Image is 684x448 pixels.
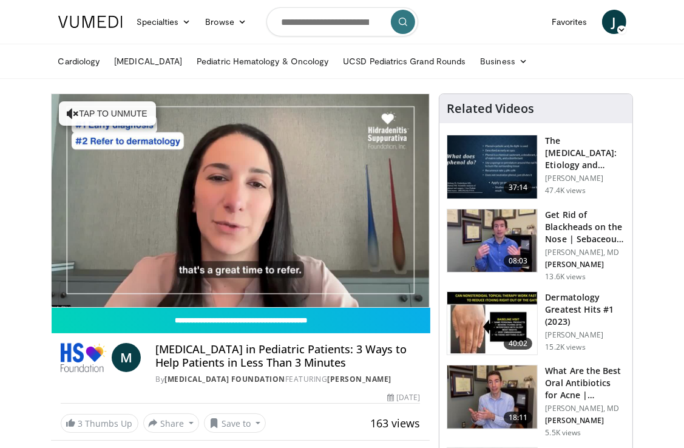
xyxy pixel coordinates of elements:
[473,49,535,73] a: Business
[504,412,533,424] span: 18:11
[189,49,336,73] a: Pediatric Hematology & Oncology
[164,374,285,384] a: [MEDICAL_DATA] Foundation
[143,413,200,433] button: Share
[370,416,420,430] span: 163 views
[447,365,537,429] img: cd394936-f734-46a2-a1c5-7eff6e6d7a1f.150x105_q85_crop-smart_upscale.jpg
[155,343,420,369] h4: [MEDICAL_DATA] in Pediatric Patients: 3 Ways to Help Patients in Less Than 3 Minutes
[544,10,595,34] a: Favorites
[545,291,625,328] h3: Dermatology Greatest Hits #1 (2023)
[447,291,625,356] a: 40:02 Dermatology Greatest Hits #1 (2023) [PERSON_NAME] 15.2K views
[447,101,534,116] h4: Related Videos
[447,209,625,282] a: 08:03 Get Rid of Blackheads on the Nose | Sebaceous Filaments | Dermatolog… [PERSON_NAME], MD [PE...
[545,428,581,438] p: 5.5K views
[447,135,537,199] img: c5af237d-e68a-4dd3-8521-77b3daf9ece4.150x105_q85_crop-smart_upscale.jpg
[545,342,585,352] p: 15.2K views
[545,135,625,171] h3: The [MEDICAL_DATA]: Etiology and Management
[112,343,141,372] a: M
[545,209,625,245] h3: Get Rid of Blackheads on the Nose | Sebaceous Filaments | Dermatolog…
[545,365,625,401] h3: What Are the Best Oral Antibiotics for Acne | [MEDICAL_DATA] and Acne…
[387,392,420,403] div: [DATE]
[198,10,254,34] a: Browse
[545,174,625,183] p: [PERSON_NAME]
[545,260,625,270] p: [PERSON_NAME]
[504,338,533,350] span: 40:02
[545,272,585,282] p: 13.6K views
[447,209,537,273] img: 54dc8b42-62c8-44d6-bda4-e2b4e6a7c56d.150x105_q85_crop-smart_upscale.jpg
[51,49,107,73] a: Cardiology
[327,374,391,384] a: [PERSON_NAME]
[61,343,107,372] img: Hidradenitis Suppurativa Foundation
[59,101,156,126] button: Tap to unmute
[504,182,533,194] span: 37:14
[545,248,625,257] p: [PERSON_NAME], MD
[545,404,625,413] p: [PERSON_NAME], MD
[78,418,83,429] span: 3
[545,186,585,195] p: 47.4K views
[447,365,625,438] a: 18:11 What Are the Best Oral Antibiotics for Acne | [MEDICAL_DATA] and Acne… [PERSON_NAME], MD [P...
[204,413,266,433] button: Save to
[545,416,625,426] p: [PERSON_NAME]
[602,10,626,34] a: J
[58,16,123,28] img: VuMedi Logo
[61,414,138,433] a: 3 Thumbs Up
[155,374,420,385] div: By FEATURING
[266,7,418,36] input: Search topics, interventions
[447,292,537,355] img: 167f4955-2110-4677-a6aa-4d4647c2ca19.150x105_q85_crop-smart_upscale.jpg
[504,255,533,267] span: 08:03
[447,135,625,199] a: 37:14 The [MEDICAL_DATA]: Etiology and Management [PERSON_NAME] 47.4K views
[130,10,198,34] a: Specialties
[52,94,430,307] video-js: Video Player
[107,49,189,73] a: [MEDICAL_DATA]
[545,330,625,340] p: [PERSON_NAME]
[336,49,473,73] a: UCSD Pediatrics Grand Rounds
